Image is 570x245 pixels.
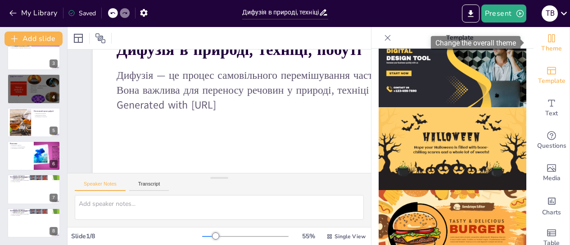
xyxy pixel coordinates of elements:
span: Position [95,33,106,44]
p: Забруднення водойм [34,113,58,114]
p: Досвід учасників [10,181,58,183]
img: thumb-13.png [379,107,526,191]
div: Change the overall theme [534,27,570,59]
p: Запитання та обговорення [10,176,58,178]
p: Виробництво напівпровідників [10,45,58,47]
div: 4 [50,93,58,101]
div: 8 [50,227,58,235]
div: https://cdn.sendsteps.com/images/logo/sendsteps_logo_white.pnghttps://cdn.sendsteps.com/images/lo... [7,174,60,204]
input: Insert title [242,6,319,19]
p: Запитання та обговорення [10,209,58,212]
div: Add text boxes [534,92,570,124]
button: My Library [7,6,61,20]
div: 7 [50,194,58,202]
div: 3 [7,41,60,70]
span: Media [543,173,561,183]
button: Export to PowerPoint [462,5,480,23]
span: Text [545,109,558,118]
button: Present [481,5,526,23]
div: 6 [50,160,58,168]
p: Негативний прояв дифузії [34,109,58,112]
div: Saved [68,9,96,18]
p: Запитання [10,178,58,180]
p: Розчинення цукру [10,79,58,81]
p: Висновки [10,142,31,145]
button: Speaker Notes [75,181,126,191]
span: Charts [542,208,561,218]
p: Приготування їжі [10,77,58,79]
p: Досвід учасників [10,214,58,216]
span: Theme [541,44,562,54]
span: Single View [335,233,366,240]
div: Layout [71,31,86,45]
p: Запитання [10,211,58,213]
div: T B [542,5,558,22]
div: https://cdn.sendsteps.com/images/logo/sendsteps_logo_white.pnghttps://cdn.sendsteps.com/images/lo... [7,141,60,171]
span: Template [538,76,565,86]
div: Change the overall theme [431,36,520,50]
p: Контроль за забрудненням [10,146,31,148]
div: Add ready made slides [534,59,570,92]
div: https://cdn.sendsteps.com/images/logo/sendsteps_logo_white.pnghttps://cdn.sendsteps.com/images/lo... [7,74,60,104]
p: Template [395,27,525,49]
div: 55 % [298,232,319,240]
button: Add slide [5,32,63,46]
p: Важливість дифузії [10,144,31,146]
p: Каталізатори в хімічній промисловості [10,47,58,49]
p: Дифузія в побуті [10,75,58,78]
div: https://cdn.sendsteps.com/images/logo/sendsteps_logo_white.pnghttps://cdn.sendsteps.com/images/lo... [7,108,60,137]
p: Вплив на навколишнє середовище [10,179,58,181]
p: Вплив на навколишнє середовище [10,213,58,215]
img: thumb-12.png [379,24,526,107]
p: Освіжувачі повітря [10,81,58,82]
p: Різноманіття застосувань [10,148,31,150]
button: Transcript [129,181,169,191]
button: T B [542,5,558,23]
div: Get real-time input from your audience [534,124,570,157]
p: Необхідність контролю [34,116,58,118]
div: 5 [50,127,58,135]
div: Add charts and graphs [534,189,570,222]
div: Slide 1 / 8 [71,232,202,240]
div: 3 [50,59,58,68]
p: Забруднення повітря [34,114,58,116]
div: Add images, graphics, shapes or video [534,157,570,189]
span: Questions [537,141,566,151]
div: https://cdn.sendsteps.com/images/logo/sendsteps_logo_white.pnghttps://cdn.sendsteps.com/images/lo... [7,208,60,238]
